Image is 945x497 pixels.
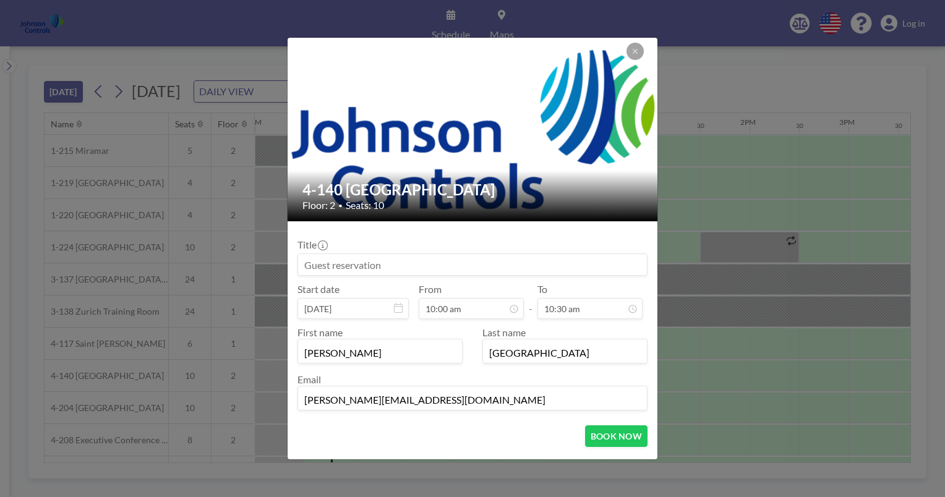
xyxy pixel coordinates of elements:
span: Already have an account? [297,457,405,469]
span: Floor: 2 [302,199,335,211]
input: Last name [483,342,647,363]
h2: 4-140 [GEOGRAPHIC_DATA] [302,181,644,199]
span: • [338,201,343,210]
label: Email [297,373,321,385]
input: Guest reservation [298,254,647,275]
span: Seats: 10 [346,199,384,211]
input: First name [298,342,462,363]
label: To [537,283,547,295]
img: 537.png [288,25,659,234]
span: - [529,287,532,315]
button: BOOK NOW [585,425,648,447]
label: Title [297,239,327,251]
label: From [419,283,442,295]
label: Start date [297,283,340,295]
label: First name [297,326,343,338]
a: Log in here [405,457,451,469]
label: Last name [482,326,526,338]
input: Email [298,389,647,410]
